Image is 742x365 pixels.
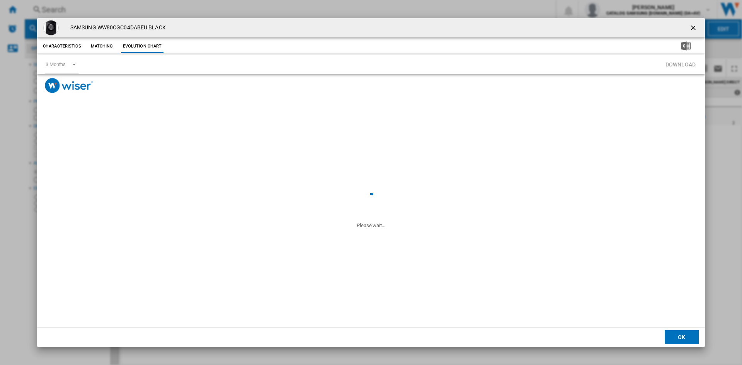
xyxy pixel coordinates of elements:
[689,24,699,33] ng-md-icon: getI18NText('BUTTONS.CLOSE_DIALOG')
[46,61,66,67] div: 3 Months
[681,41,691,51] img: excel-24x24.png
[41,39,83,53] button: Characteristics
[665,330,699,344] button: OK
[357,222,385,228] ng-transclude: Please wait...
[85,39,119,53] button: Matching
[45,78,93,93] img: logo_wiser_300x94.png
[43,20,59,36] img: SAM-WW80CGC04DABEU-A_800x800.jpg
[37,18,705,347] md-dialog: Product popup
[66,24,166,32] h4: SAMSUNG WW80CGC04DABEU BLACK
[663,57,698,71] button: Download
[669,39,703,53] button: Download in Excel
[121,39,164,53] button: Evolution chart
[686,20,702,36] button: getI18NText('BUTTONS.CLOSE_DIALOG')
